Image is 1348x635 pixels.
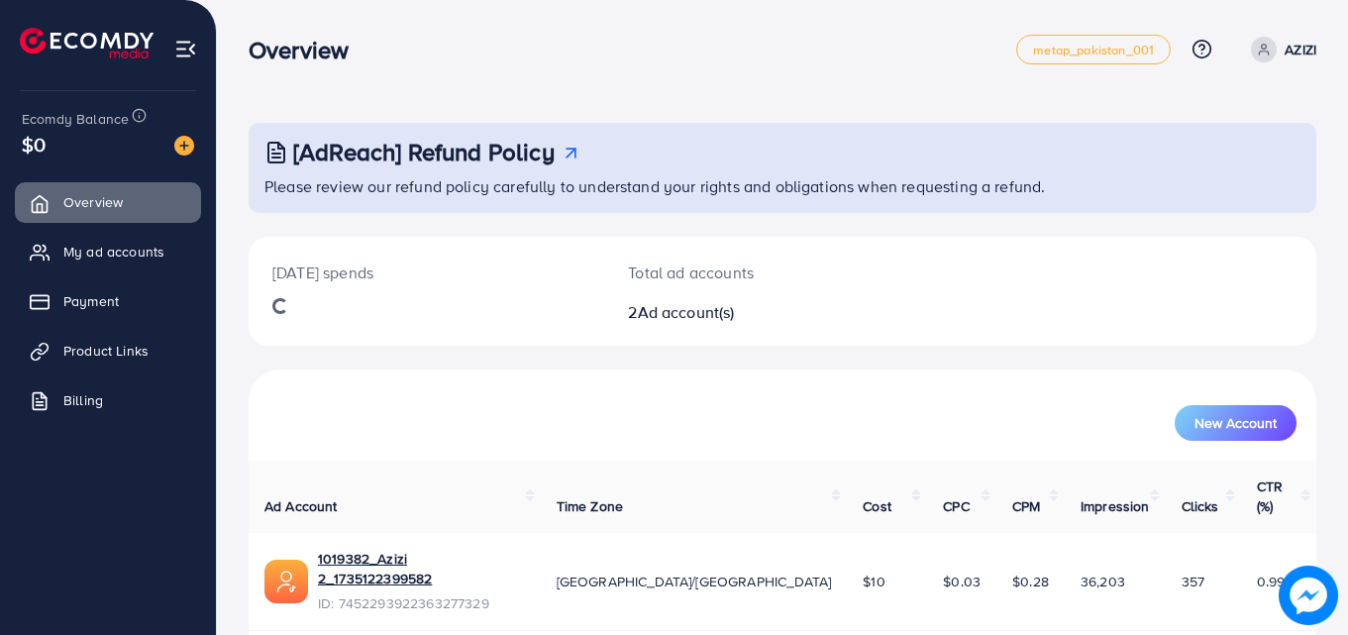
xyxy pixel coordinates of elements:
[264,560,308,603] img: ic-ads-acc.e4c84228.svg
[1081,572,1125,591] span: 36,203
[863,496,891,516] span: Cost
[1081,496,1150,516] span: Impression
[63,192,123,212] span: Overview
[15,232,201,271] a: My ad accounts
[15,331,201,370] a: Product Links
[63,291,119,311] span: Payment
[249,36,364,64] h3: Overview
[1175,405,1296,441] button: New Account
[63,242,164,262] span: My ad accounts
[63,341,149,361] span: Product Links
[15,182,201,222] a: Overview
[15,380,201,420] a: Billing
[863,572,884,591] span: $10
[293,138,555,166] h3: [AdReach] Refund Policy
[1285,38,1316,61] p: AZIZI
[264,174,1304,198] p: Please review our refund policy carefully to understand your rights and obligations when requesti...
[557,572,832,591] span: [GEOGRAPHIC_DATA]/[GEOGRAPHIC_DATA]
[174,136,194,156] img: image
[628,261,848,284] p: Total ad accounts
[272,261,580,284] p: [DATE] spends
[943,496,969,516] span: CPC
[20,28,154,58] img: logo
[1182,572,1204,591] span: 357
[264,496,338,516] span: Ad Account
[943,572,981,591] span: $0.03
[557,496,623,516] span: Time Zone
[1257,476,1283,516] span: CTR (%)
[174,38,197,60] img: menu
[628,303,848,322] h2: 2
[1012,496,1040,516] span: CPM
[15,281,201,321] a: Payment
[318,593,525,613] span: ID: 7452293922363277329
[63,390,103,410] span: Billing
[318,549,525,589] a: 1019382_Azizi 2_1735122399582
[1012,572,1049,591] span: $0.28
[1016,35,1171,64] a: metap_pakistan_001
[1257,572,1286,591] span: 0.99
[1279,566,1338,625] img: image
[638,301,735,323] span: Ad account(s)
[1182,496,1219,516] span: Clicks
[1243,37,1316,62] a: AZIZI
[1033,44,1154,56] span: metap_pakistan_001
[22,109,129,129] span: Ecomdy Balance
[1194,416,1277,430] span: New Account
[22,130,46,159] span: $0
